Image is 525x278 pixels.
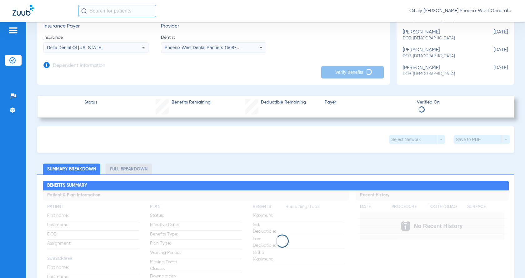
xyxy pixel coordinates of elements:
span: DOB: [DEMOGRAPHIC_DATA] [403,71,477,77]
span: DOB: [DEMOGRAPHIC_DATA] [403,36,477,41]
span: Payer [325,99,412,106]
img: Search Icon [81,8,87,14]
li: Summary Breakdown [43,164,100,174]
h3: Provider [161,23,266,30]
span: Benefits Remaining [172,99,211,106]
div: [PERSON_NAME] [403,47,477,59]
span: Verified On [417,99,504,106]
span: DOB: [DEMOGRAPHIC_DATA] [403,53,477,59]
span: Phoenix West Dental Partners 1568715647 [165,45,249,50]
img: Zuub Logo [12,5,34,16]
li: Full Breakdown [106,164,152,174]
h3: Dependent Information [53,63,105,69]
span: Dentist [161,34,266,41]
div: [PERSON_NAME] [403,29,477,41]
span: [DATE] [477,47,508,59]
span: Delta Dental Of [US_STATE] [47,45,103,50]
span: Deductible Remaining [261,99,306,106]
span: Citaly [PERSON_NAME] Phoenix West General [409,8,512,14]
span: [DATE] [477,65,508,77]
div: [PERSON_NAME] [403,65,477,77]
button: Verify Benefits [321,66,384,78]
iframe: Chat Widget [494,248,525,278]
h3: Insurance Payer [43,23,148,30]
span: [DATE] [477,29,508,41]
h2: Benefits Summary [43,181,509,191]
span: Insurance [43,34,148,41]
img: hamburger-icon [8,27,18,34]
span: Status [84,99,97,106]
input: Search for patients [78,5,156,17]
